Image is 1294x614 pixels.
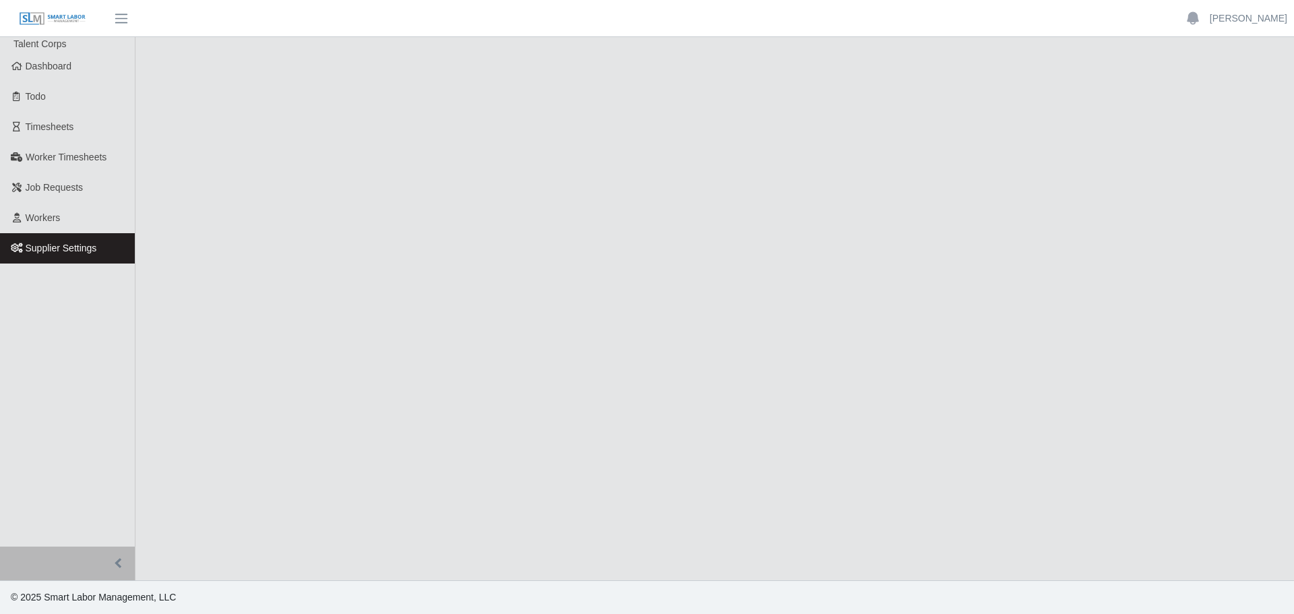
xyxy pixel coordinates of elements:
[26,121,74,132] span: Timesheets
[13,38,67,49] span: Talent Corps
[1210,11,1287,26] a: [PERSON_NAME]
[26,91,46,102] span: Todo
[26,152,106,162] span: Worker Timesheets
[26,243,97,253] span: Supplier Settings
[19,11,86,26] img: SLM Logo
[26,182,84,193] span: Job Requests
[11,592,176,603] span: © 2025 Smart Labor Management, LLC
[26,61,72,71] span: Dashboard
[26,212,61,223] span: Workers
